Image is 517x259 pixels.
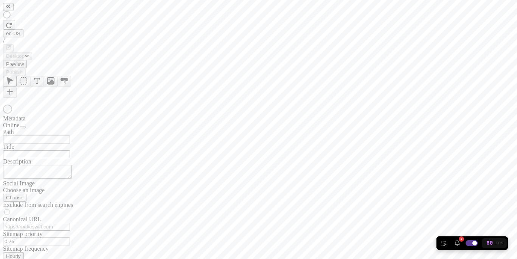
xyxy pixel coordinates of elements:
span: Social Image [3,180,35,187]
button: Button [57,76,71,87]
button: Publish [3,68,26,76]
span: Choose [6,195,23,200]
span: Sitemap frequency [3,245,48,252]
div: Metadata [3,115,94,122]
span: Path [3,129,14,135]
button: Box [17,76,30,87]
span: Online [3,122,20,128]
span: Exclude from search engines [3,202,73,208]
button: Choose [3,194,26,202]
input: https://makeswift.com [3,223,70,231]
button: Text [30,76,44,87]
span: Preview [6,61,24,67]
span: Publish [6,69,23,75]
span: Sitemap priority [3,231,42,237]
div: / [3,37,514,44]
button: Open locale picker [3,29,23,37]
span: Title [3,143,14,150]
span: Hourly [6,253,21,259]
span: en-US [6,31,20,36]
div: Choose an image [3,187,94,194]
button: Desktop [3,52,32,60]
span: Canonical URL [3,216,41,222]
span: Desktop [6,53,25,59]
button: Preview [3,60,27,68]
span: Description [3,158,31,165]
button: Image [44,76,57,87]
